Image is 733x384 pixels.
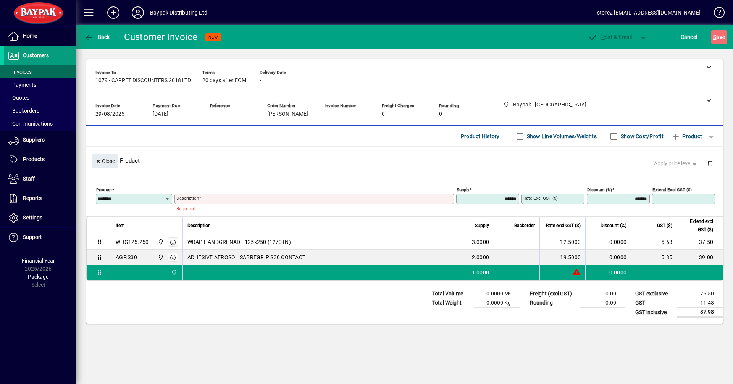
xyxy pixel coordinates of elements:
[92,154,118,168] button: Close
[8,69,32,75] span: Invoices
[208,35,218,40] span: NEW
[585,250,631,265] td: 0.0000
[382,111,385,117] span: 0
[23,33,37,39] span: Home
[526,298,580,308] td: Rounding
[631,250,677,265] td: 5.85
[4,208,76,227] a: Settings
[523,195,558,201] mat-label: Rate excl GST ($)
[4,189,76,208] a: Reports
[95,155,115,168] span: Close
[701,160,719,167] app-page-header-button: Delete
[474,298,520,308] td: 0.0000 Kg
[631,234,677,250] td: 5.63
[28,274,48,280] span: Package
[23,137,45,143] span: Suppliers
[652,187,692,192] mat-label: Extend excl GST ($)
[4,91,76,104] a: Quotes
[23,215,42,221] span: Settings
[677,234,723,250] td: 37.50
[8,121,53,127] span: Communications
[580,289,625,298] td: 0.00
[4,78,76,91] a: Payments
[124,31,198,43] div: Customer Invoice
[651,157,701,171] button: Apply price level
[86,147,723,174] div: Product
[176,195,199,201] mat-label: Description
[202,77,246,84] span: 20 days after EOM
[187,253,306,261] span: ADHESIVE AEROSOL SABREGRIP S30 CONTACT
[657,221,672,230] span: GST ($)
[96,187,112,192] mat-label: Product
[4,65,76,78] a: Invoices
[116,221,125,230] span: Item
[23,234,42,240] span: Support
[169,268,178,277] span: Baypak - Onekawa
[677,308,723,317] td: 87.98
[461,130,500,142] span: Product History
[267,111,308,117] span: [PERSON_NAME]
[153,111,168,117] span: [DATE]
[101,6,126,19] button: Add
[546,221,581,230] span: Rate excl GST ($)
[23,156,45,162] span: Products
[95,111,124,117] span: 29/08/2025
[8,82,36,88] span: Payments
[475,221,489,230] span: Supply
[8,108,39,114] span: Backorders
[90,157,120,164] app-page-header-button: Close
[4,117,76,130] a: Communications
[597,6,701,19] div: store2 [EMAIL_ADDRESS][DOMAIN_NAME]
[23,195,42,201] span: Reports
[8,95,29,101] span: Quotes
[713,31,725,43] span: ave
[428,289,474,298] td: Total Volume
[525,132,597,140] label: Show Line Volumes/Weights
[156,238,165,246] span: Baypak - Onekawa
[682,217,713,234] span: Extend excl GST ($)
[711,30,727,44] button: Save
[544,238,581,246] div: 12.5000
[457,187,469,192] mat-label: Supply
[4,104,76,117] a: Backorders
[585,234,631,250] td: 0.0000
[4,150,76,169] a: Products
[631,298,677,308] td: GST
[587,187,612,192] mat-label: Discount (%)
[428,298,474,308] td: Total Weight
[681,31,697,43] span: Cancel
[84,34,110,40] span: Back
[677,289,723,298] td: 76.50
[23,52,49,58] span: Customers
[23,176,35,182] span: Staff
[260,77,261,84] span: -
[585,265,631,280] td: 0.0000
[116,253,137,261] div: AGP.S30
[439,111,442,117] span: 0
[76,30,118,44] app-page-header-button: Back
[713,34,716,40] span: S
[4,131,76,150] a: Suppliers
[472,253,489,261] span: 2.0000
[210,111,212,117] span: -
[654,160,698,168] span: Apply price level
[187,221,211,230] span: Description
[325,111,326,117] span: -
[150,6,207,19] div: Baypak Distributing Ltd
[187,238,291,246] span: WRAP HANDGRENADE 125x250 (12/CTN)
[601,34,605,40] span: P
[677,298,723,308] td: 11.48
[474,289,520,298] td: 0.0000 M³
[631,289,677,298] td: GST exclusive
[156,253,165,261] span: Baypak - Onekawa
[544,253,581,261] div: 19.5000
[472,269,489,276] span: 1.0000
[631,308,677,317] td: GST inclusive
[708,2,723,26] a: Knowledge Base
[458,129,503,143] button: Product History
[4,228,76,247] a: Support
[472,238,489,246] span: 3.0000
[116,238,149,246] div: WHG125.250
[22,258,55,264] span: Financial Year
[601,221,626,230] span: Discount (%)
